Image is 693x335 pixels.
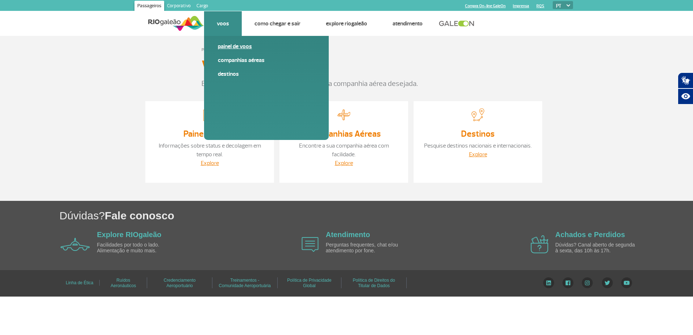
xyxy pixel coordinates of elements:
[602,277,613,288] img: Twitter
[111,275,136,291] a: Ruídos Aeronáuticos
[97,231,162,239] a: Explore RIOgaleão
[218,42,315,50] a: Painel de voos
[424,142,532,149] a: Pesquise destinos nacionais e internacionais.
[159,142,261,158] a: Informações sobre status e decolagem em tempo real.
[218,70,315,78] a: Destinos
[97,242,180,253] p: Facilidades por todo o lado. Alimentação e muito mais.
[582,277,593,288] img: Instagram
[299,142,389,158] a: Encontre a sua companhia aérea com facilidade.
[353,275,395,291] a: Política de Direitos do Titular de Dados
[536,4,544,8] a: RQS
[254,20,300,27] a: Como chegar e sair
[201,160,219,167] a: Explore
[326,231,370,239] a: Atendimento
[183,128,236,139] a: Painel de voos
[134,1,164,12] a: Passageiros
[555,242,639,253] p: Dúvidas? Canal aberto de segunda à sexta, das 10h às 17h.
[678,73,693,104] div: Plugin de acessibilidade da Hand Talk.
[393,20,423,27] a: Atendimento
[105,210,174,222] span: Fale conosco
[219,275,271,291] a: Treinamentos - Comunidade Aeroportuária
[287,275,331,291] a: Política de Privacidade Global
[202,57,233,75] h3: Voos
[302,237,319,252] img: airplane icon
[469,151,487,158] a: Explore
[621,277,632,288] img: YouTube
[461,128,495,139] a: Destinos
[335,160,353,167] a: Explore
[563,277,573,288] img: Facebook
[543,277,554,288] img: LinkedIn
[59,208,693,223] h1: Dúvidas?
[202,78,491,89] p: Encontre seu voo, portão de embarque e a companhia aérea desejada.
[194,1,211,12] a: Cargo
[218,56,315,64] a: Companhias Aéreas
[326,242,409,253] p: Perguntas frequentes, chat e/ou atendimento por fone.
[164,275,196,291] a: Credenciamento Aeroportuário
[531,235,548,253] img: airplane icon
[678,73,693,88] button: Abrir tradutor de língua de sinais.
[202,47,224,53] a: Página inicial
[555,231,625,239] a: Achados e Perdidos
[465,4,506,8] a: Compra On-line GaleOn
[217,20,229,27] a: Voos
[678,88,693,104] button: Abrir recursos assistivos.
[326,20,367,27] a: Explore RIOgaleão
[61,238,90,251] img: airplane icon
[307,128,381,139] a: Companhias Aéreas
[66,278,93,288] a: Linha de Ética
[513,4,529,8] a: Imprensa
[164,1,194,12] a: Corporativo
